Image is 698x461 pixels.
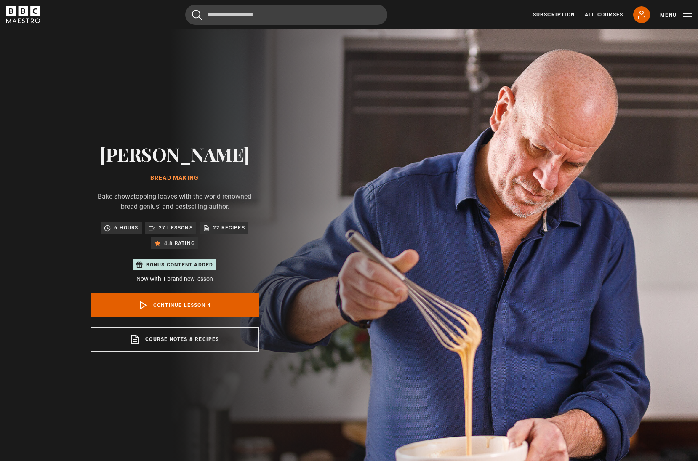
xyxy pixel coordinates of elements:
h2: [PERSON_NAME] [91,143,259,165]
a: All Courses [585,11,623,19]
input: Search [185,5,387,25]
p: 22 recipes [213,224,245,232]
p: Bonus content added [146,261,213,269]
h1: Bread Making [91,175,259,181]
p: 27 lessons [159,224,193,232]
p: Bake showstopping loaves with the world-renowned 'bread genius' and bestselling author. [91,192,259,212]
a: Continue lesson 4 [91,293,259,317]
p: Now with 1 brand new lesson [91,274,259,283]
button: Toggle navigation [660,11,692,19]
button: Submit the search query [192,10,202,20]
a: Course notes & recipes [91,327,259,352]
svg: BBC Maestro [6,6,40,23]
p: 4.8 rating [164,239,195,248]
p: 6 hours [114,224,138,232]
a: Subscription [533,11,575,19]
